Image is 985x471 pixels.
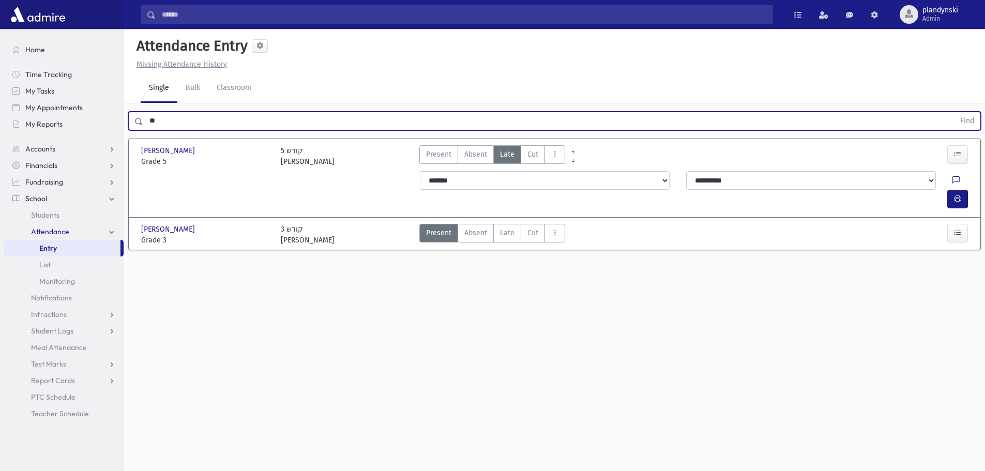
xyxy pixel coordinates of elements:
span: Absent [464,149,487,160]
a: Monitoring [4,273,124,290]
span: Cut [527,149,538,160]
a: Notifications [4,290,124,306]
span: Monitoring [39,277,75,286]
span: Late [500,227,514,238]
img: AdmirePro [8,4,68,25]
span: Student Logs [31,326,73,336]
a: Time Tracking [4,66,124,83]
a: Bulk [177,74,208,103]
span: My Reports [25,119,63,129]
span: List [39,260,51,269]
span: Admin [922,14,958,23]
div: AttTypes [419,224,565,246]
span: Accounts [25,144,55,154]
span: [PERSON_NAME] [141,224,197,235]
span: Home [25,45,45,54]
u: Missing Attendance History [137,60,227,69]
span: Late [500,149,514,160]
a: Meal Attendance [4,339,124,356]
a: Entry [4,240,120,256]
a: Students [4,207,124,223]
a: Infractions [4,306,124,323]
span: Infractions [31,310,67,319]
a: Financials [4,157,124,174]
span: Financials [25,161,57,170]
a: Classroom [208,74,260,103]
span: School [25,194,47,203]
span: Test Marks [31,359,66,369]
span: Grade 5 [141,156,270,167]
a: Home [4,41,124,58]
span: Cut [527,227,538,238]
span: Teacher Schedule [31,409,89,418]
a: Single [141,74,177,103]
a: Missing Attendance History [132,60,227,69]
span: Fundraising [25,177,63,187]
h5: Attendance Entry [132,37,248,55]
span: [PERSON_NAME] [141,145,197,156]
span: Students [31,210,59,220]
button: Find [954,112,980,130]
a: School [4,190,124,207]
a: Test Marks [4,356,124,372]
a: My Reports [4,116,124,132]
span: Meal Attendance [31,343,87,352]
a: Student Logs [4,323,124,339]
a: My Appointments [4,99,124,116]
span: Grade 3 [141,235,270,246]
input: Search [156,5,772,24]
span: Absent [464,227,487,238]
a: Report Cards [4,372,124,389]
a: PTC Schedule [4,389,124,405]
a: List [4,256,124,273]
div: 5 קודש [PERSON_NAME] [281,145,335,167]
a: Fundraising [4,174,124,190]
span: Present [426,227,451,238]
a: My Tasks [4,83,124,99]
span: plandynski [922,6,958,14]
span: My Tasks [25,86,54,96]
div: 3 קודש [PERSON_NAME] [281,224,335,246]
a: Attendance [4,223,124,240]
span: PTC Schedule [31,392,75,402]
span: Entry [39,244,57,253]
a: Teacher Schedule [4,405,124,422]
span: Notifications [31,293,72,302]
div: AttTypes [419,145,565,167]
span: Time Tracking [25,70,72,79]
span: My Appointments [25,103,83,112]
span: Attendance [31,227,69,236]
a: Accounts [4,141,124,157]
span: Report Cards [31,376,75,385]
span: Present [426,149,451,160]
